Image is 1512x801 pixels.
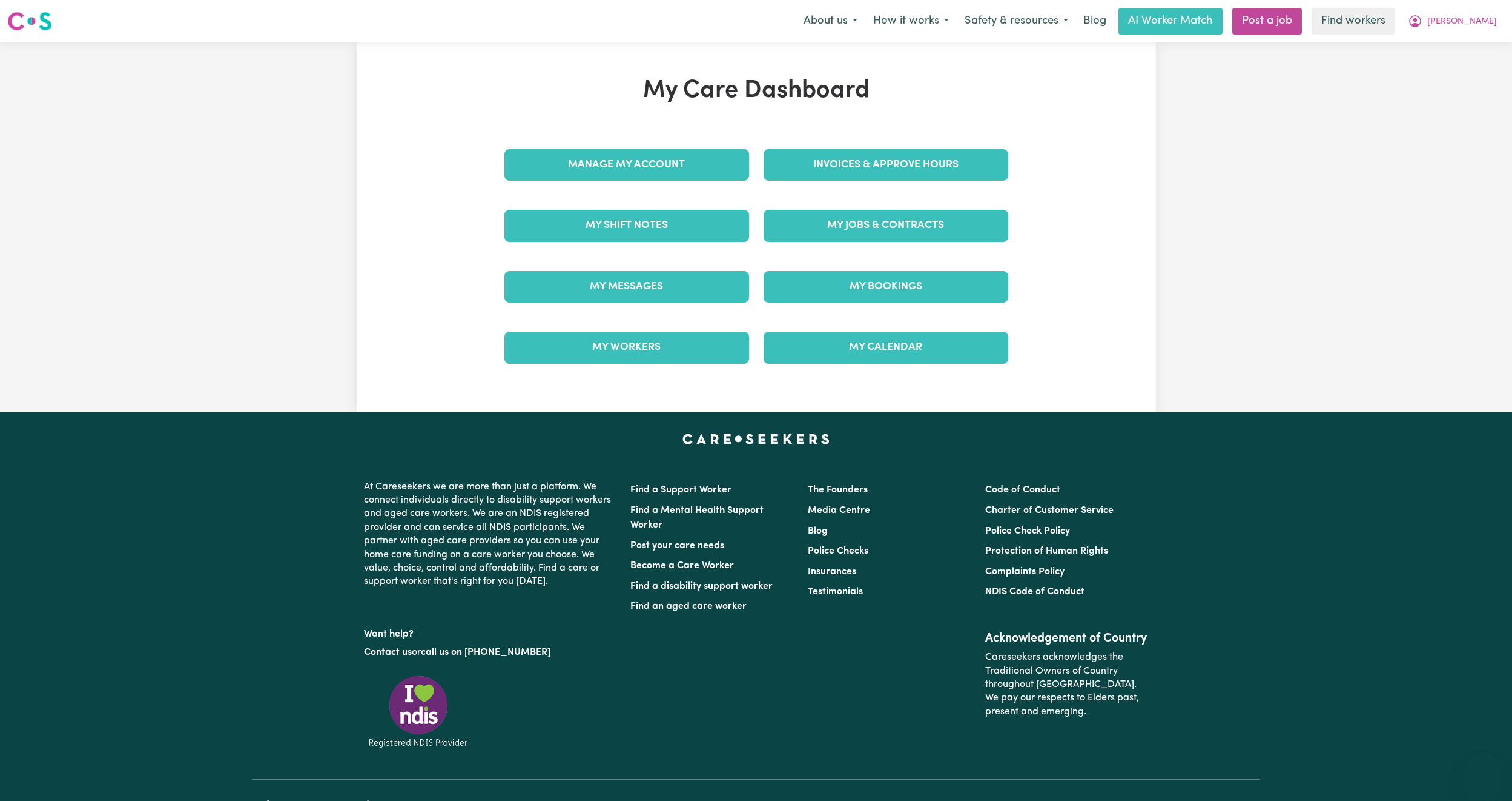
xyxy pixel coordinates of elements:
iframe: Button to launch messaging window, conversation in progress [1464,752,1502,791]
a: Find a disability support worker [630,581,773,591]
a: Complaints Policy [985,567,1065,577]
a: call us on [PHONE_NUMBER] [421,648,550,657]
a: Careseekers home page [682,434,830,444]
img: Registered NDIS provider [364,674,473,749]
a: Find workers [1312,8,1395,35]
a: Find a Support Worker [630,485,731,495]
a: Police Checks [808,546,868,556]
a: Media Centre [808,506,870,515]
h2: Acknowledgement of Country [985,631,1148,646]
a: My Workers [504,332,749,363]
a: Find a Mental Health Support Worker [630,506,764,530]
a: The Founders [808,485,868,495]
a: Manage My Account [504,149,749,181]
p: or [364,641,616,664]
a: Code of Conduct [985,485,1060,495]
a: Post your care needs [630,541,724,551]
a: Careseekers logo [7,7,52,35]
button: About us [796,8,865,34]
a: Charter of Customer Service [985,506,1114,515]
p: At Careseekers we are more than just a platform. We connect individuals directly to disability su... [364,475,616,594]
a: Protection of Human Rights [985,546,1108,556]
h1: My Care Dashboard [497,76,1015,106]
a: Invoices & Approve Hours [764,149,1008,181]
p: Careseekers acknowledges the Traditional Owners of Country throughout [GEOGRAPHIC_DATA]. We pay o... [985,646,1148,723]
a: Blog [1076,8,1114,35]
a: NDIS Code of Conduct [985,587,1084,597]
a: Blog [808,526,828,536]
a: My Jobs & Contracts [764,210,1008,241]
a: My Shift Notes [504,210,749,241]
a: Police Check Policy [985,526,1070,536]
p: Want help? [364,623,616,641]
span: [PERSON_NAME] [1427,15,1497,28]
a: Testimonials [808,587,863,597]
a: Find an aged care worker [630,602,747,611]
a: Contact us [364,648,412,657]
a: Post a job [1232,8,1302,35]
button: How it works [865,8,957,34]
a: My Calendar [764,332,1008,363]
img: Careseekers logo [7,10,52,32]
button: Safety & resources [957,8,1076,34]
a: My Bookings [764,271,1008,303]
button: My Account [1400,8,1505,34]
a: AI Worker Match [1118,8,1223,35]
a: Insurances [808,567,856,577]
a: My Messages [504,271,749,303]
a: Become a Care Worker [630,561,734,571]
